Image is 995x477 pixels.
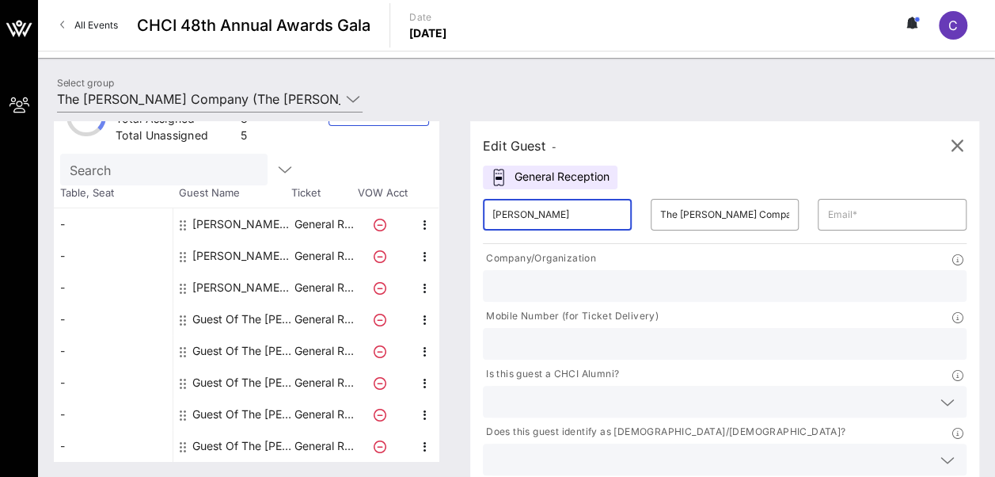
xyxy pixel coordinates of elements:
div: 3 [241,111,248,131]
div: Guest Of The J.M. Smucker Company [192,367,292,399]
div: Mike Madriaga The J.M. Smucker Company [192,240,292,272]
p: Mobile Number (for Ticket Delivery) [483,308,659,325]
div: Guest Of The J.M. Smucker Company [192,399,292,430]
p: [DATE] [409,25,447,41]
a: All Events [51,13,127,38]
span: Table, Seat [54,185,173,201]
label: Select group [57,77,114,89]
p: General R… [292,335,355,367]
p: Is this guest a CHCI Alumni? [483,366,619,383]
p: Company/Organization [483,250,596,267]
div: Total Unassigned [116,128,234,147]
div: Total Assigned [116,111,234,131]
input: Last Name* [660,202,790,227]
div: - [54,272,173,303]
span: Ticket [291,185,355,201]
div: Claudia Santiago The J.M. Smucker Company [192,208,292,240]
p: General R… [292,303,355,335]
p: Date [409,10,447,25]
p: General R… [292,240,355,272]
span: CHCI 48th Annual Awards Gala [137,13,370,37]
div: Guest Of The J.M. Smucker Company [192,430,292,462]
div: Orlando Santiago, Jr. The J.M. Smucker Company [192,272,292,303]
input: Email* [827,202,957,227]
p: General R… [292,367,355,399]
span: All Events [74,19,118,31]
div: - [54,240,173,272]
span: Guest Name [173,185,291,201]
div: - [54,399,173,430]
div: C [939,11,967,40]
div: - [54,208,173,240]
div: Guest Of The J.M. Smucker Company [192,335,292,367]
span: C [948,17,958,33]
div: - [54,303,173,335]
div: - [54,430,173,462]
div: Edit Guest [483,135,556,157]
span: - [552,141,556,153]
input: First Name* [492,202,622,227]
span: VOW Acct [355,185,410,201]
p: General R… [292,272,355,303]
p: Does this guest identify as [DEMOGRAPHIC_DATA]/[DEMOGRAPHIC_DATA]? [483,424,845,441]
div: - [54,335,173,367]
div: Guest Of The J.M. Smucker Company [192,303,292,335]
div: General Reception [483,166,617,189]
div: 5 [241,128,248,147]
div: - [54,367,173,399]
p: General R… [292,430,355,462]
p: General R… [292,399,355,430]
p: General R… [292,208,355,240]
